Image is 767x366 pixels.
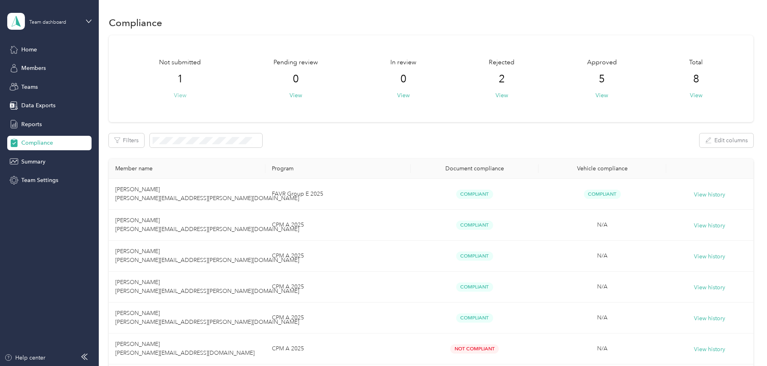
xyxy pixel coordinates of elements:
span: 5 [599,73,605,86]
span: Compliant [456,190,493,199]
span: [PERSON_NAME] [PERSON_NAME][EMAIL_ADDRESS][DOMAIN_NAME] [115,341,255,356]
span: Not submitted [159,58,201,67]
td: FAVR Group E 2025 [265,179,410,210]
span: 1 [177,73,183,86]
span: Compliant [456,221,493,230]
span: Total [689,58,703,67]
span: Teams [21,83,38,91]
span: [PERSON_NAME] [PERSON_NAME][EMAIL_ADDRESS][PERSON_NAME][DOMAIN_NAME] [115,248,299,264]
span: Not Compliant [450,344,499,354]
div: Document compliance [417,165,532,172]
span: Compliant [584,190,621,199]
button: Filters [109,133,144,147]
span: Approved [587,58,617,67]
span: 8 [693,73,699,86]
div: Vehicle compliance [545,165,660,172]
span: Compliant [456,282,493,292]
h1: Compliance [109,18,162,27]
button: View [290,91,302,100]
span: Pending review [273,58,318,67]
td: CPM A 2025 [265,333,410,364]
button: View [174,91,186,100]
span: N/A [597,345,608,352]
span: N/A [597,221,608,228]
span: [PERSON_NAME] [PERSON_NAME][EMAIL_ADDRESS][PERSON_NAME][DOMAIN_NAME] [115,217,299,233]
span: Compliant [456,251,493,261]
iframe: Everlance-gr Chat Button Frame [722,321,767,366]
button: View history [694,252,725,261]
button: View [397,91,410,100]
span: Data Exports [21,101,55,110]
td: CPM A 2025 [265,303,410,333]
span: Summary [21,157,45,166]
span: In review [390,58,416,67]
span: Team Settings [21,176,58,184]
span: Reports [21,120,42,129]
span: [PERSON_NAME] [PERSON_NAME][EMAIL_ADDRESS][PERSON_NAME][DOMAIN_NAME] [115,310,299,325]
button: Help center [4,354,45,362]
button: View history [694,283,725,292]
span: [PERSON_NAME] [PERSON_NAME][EMAIL_ADDRESS][PERSON_NAME][DOMAIN_NAME] [115,186,299,202]
button: View history [694,221,725,230]
button: View [496,91,508,100]
span: 0 [400,73,406,86]
td: CPM A 2025 [265,272,410,303]
button: View history [694,190,725,199]
span: Home [21,45,37,54]
button: View [596,91,608,100]
button: View history [694,314,725,323]
button: View history [694,345,725,354]
div: Team dashboard [29,20,66,25]
span: N/A [597,283,608,290]
td: CPM A 2025 [265,210,410,241]
span: 2 [499,73,505,86]
button: Edit columns [700,133,753,147]
span: 0 [293,73,299,86]
span: N/A [597,314,608,321]
span: [PERSON_NAME] [PERSON_NAME][EMAIL_ADDRESS][PERSON_NAME][DOMAIN_NAME] [115,279,299,294]
button: View [690,91,702,100]
th: Program [265,159,410,179]
span: Members [21,64,46,72]
td: CPM A 2025 [265,241,410,272]
span: Compliance [21,139,53,147]
span: Compliant [456,313,493,323]
span: Rejected [489,58,514,67]
th: Member name [109,159,265,179]
span: N/A [597,252,608,259]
